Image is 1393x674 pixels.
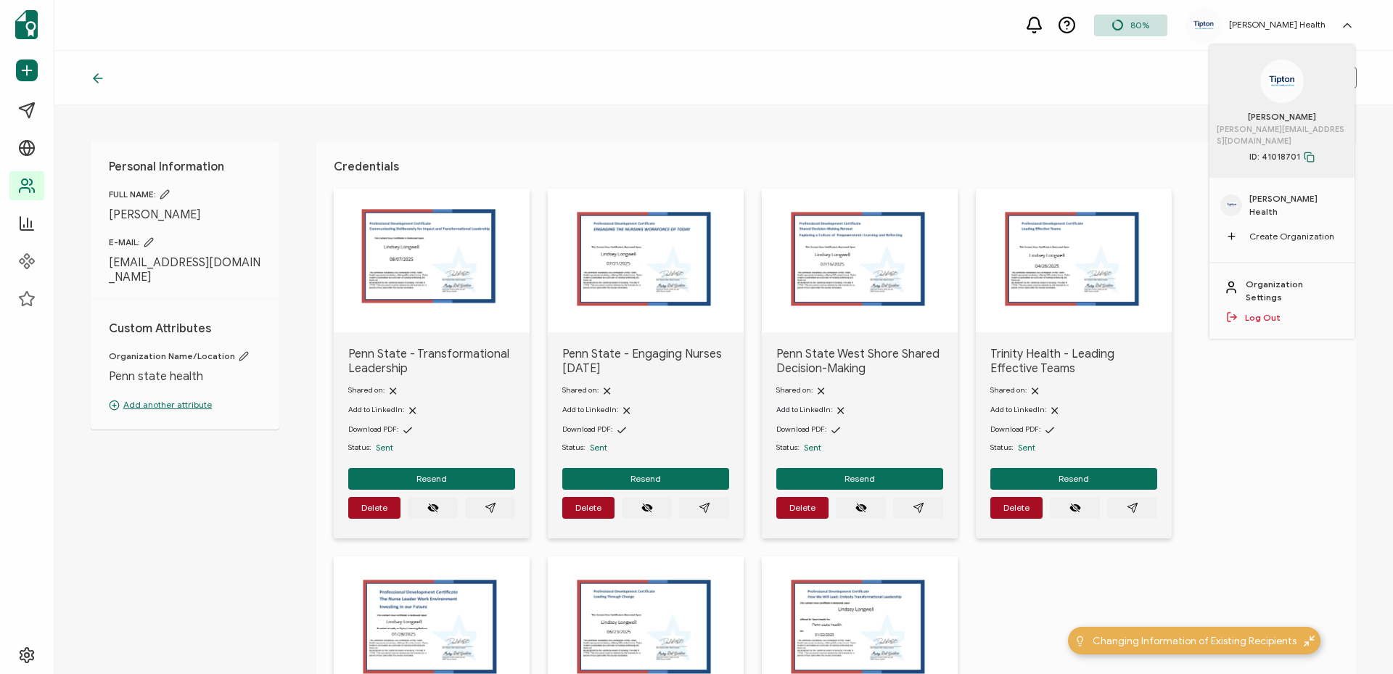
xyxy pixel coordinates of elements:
[776,385,813,395] span: Shared on:
[699,502,710,514] ion-icon: paper plane outline
[15,10,38,39] img: sertifier-logomark-colored.svg
[109,350,261,362] span: Organization Name/Location
[990,424,1040,434] span: Download PDF:
[1249,192,1344,218] span: [PERSON_NAME] Health
[109,255,261,284] span: [EMAIL_ADDRESS][DOMAIN_NAME]
[776,497,829,519] button: Delete
[348,347,515,376] span: Penn State - Transformational Leadership
[1217,123,1347,147] span: [PERSON_NAME][EMAIL_ADDRESS][DOMAIN_NAME]
[1229,20,1326,30] h5: [PERSON_NAME] Health
[562,405,618,414] span: Add to LinkedIn:
[562,442,585,453] span: Status:
[990,405,1046,414] span: Add to LinkedIn:
[348,424,398,434] span: Download PDF:
[990,442,1013,453] span: Status:
[789,504,815,512] span: Delete
[348,385,385,395] span: Shared on:
[1003,504,1030,512] span: Delete
[1304,636,1315,646] img: minimize-icon.svg
[416,474,447,483] span: Resend
[1093,633,1297,649] span: Changing Information of Existing Recipients
[109,189,261,200] span: FULL NAME:
[562,468,729,490] button: Resend
[776,468,943,490] button: Resend
[348,405,404,414] span: Add to LinkedIn:
[1249,230,1334,243] span: Create Organization
[1226,202,1237,208] img: d53189b9-353e-42ff-9f98-8e420995f065.jpg
[1018,442,1035,453] span: Sent
[109,321,261,336] h1: Custom Attributes
[562,497,615,519] button: Delete
[855,502,867,514] ion-icon: eye off
[990,468,1157,490] button: Resend
[590,442,607,453] span: Sent
[485,502,496,514] ion-icon: paper plane outline
[1245,311,1281,324] a: Log Out
[776,405,832,414] span: Add to LinkedIn:
[845,474,875,483] span: Resend
[776,424,826,434] span: Download PDF:
[990,347,1157,376] span: Trinity Health - Leading Effective Teams
[1069,502,1081,514] ion-icon: eye off
[109,207,261,222] span: [PERSON_NAME]
[361,504,387,512] span: Delete
[1249,150,1315,163] span: ID: 41018701
[575,504,601,512] span: Delete
[1246,278,1340,304] a: Organization Settings
[109,398,261,411] p: Add another attribute
[641,502,653,514] ion-icon: eye off
[562,347,729,376] span: Penn State - Engaging Nurses [DATE]
[1268,74,1296,88] img: d53189b9-353e-42ff-9f98-8e420995f065.jpg
[109,160,261,174] h1: Personal Information
[990,497,1043,519] button: Delete
[348,442,371,453] span: Status:
[348,468,515,490] button: Resend
[630,474,661,483] span: Resend
[562,385,599,395] span: Shared on:
[990,385,1027,395] span: Shared on:
[776,442,799,453] span: Status:
[109,369,261,384] span: Penn state health
[348,497,400,519] button: Delete
[1320,604,1393,674] iframe: Chat Widget
[1248,110,1316,123] span: [PERSON_NAME]
[334,160,1339,174] h1: Credentials
[776,347,943,376] span: Penn State West Shore Shared Decision-Making
[562,424,612,434] span: Download PDF:
[1130,20,1149,30] span: 80%
[804,442,821,453] span: Sent
[109,237,261,248] span: E-MAIL:
[1127,502,1138,514] ion-icon: paper plane outline
[427,502,439,514] ion-icon: eye off
[1193,20,1215,30] img: d53189b9-353e-42ff-9f98-8e420995f065.jpg
[376,442,393,453] span: Sent
[1059,474,1089,483] span: Resend
[913,502,924,514] ion-icon: paper plane outline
